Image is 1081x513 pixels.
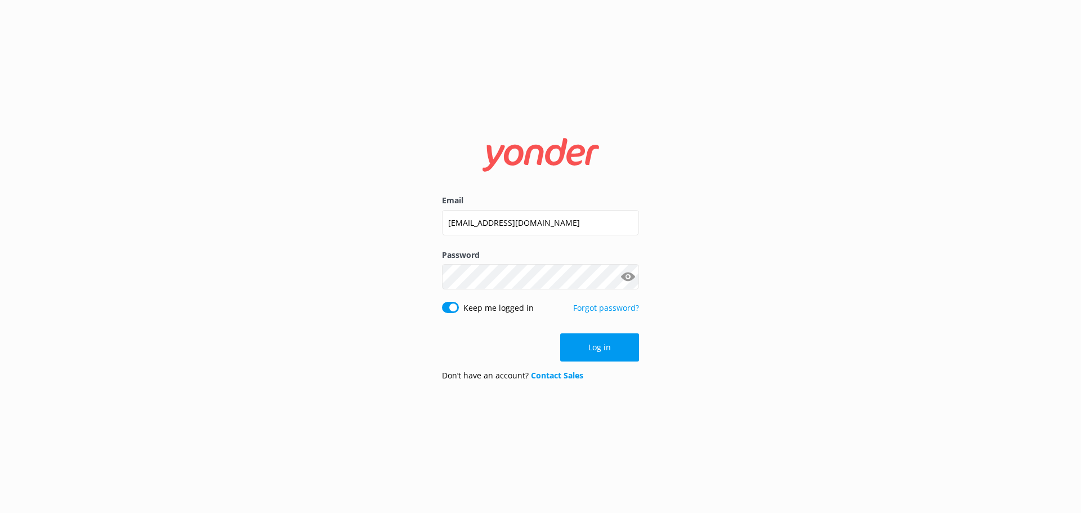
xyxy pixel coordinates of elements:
button: Log in [560,333,639,362]
p: Don’t have an account? [442,369,583,382]
label: Keep me logged in [463,302,534,314]
label: Password [442,249,639,261]
label: Email [442,194,639,207]
a: Contact Sales [531,370,583,381]
button: Show password [617,266,639,288]
input: user@emailaddress.com [442,210,639,235]
a: Forgot password? [573,302,639,313]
